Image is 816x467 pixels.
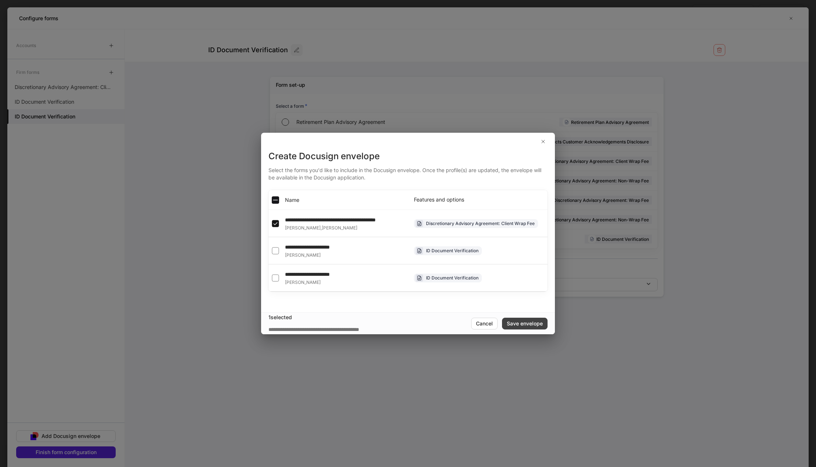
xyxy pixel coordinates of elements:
[408,190,548,210] th: Features and options
[285,279,321,285] span: [PERSON_NAME]
[268,150,548,162] div: Create Docusign envelope
[502,318,548,329] button: Save envelope
[426,220,535,227] div: Discretionary Advisory Agreement: Client Wrap Fee
[476,320,493,327] div: Cancel
[285,196,299,204] span: Name
[471,318,498,329] button: Cancel
[285,225,357,231] div: ,
[285,225,321,231] span: [PERSON_NAME]
[322,225,357,231] span: [PERSON_NAME]
[426,247,479,254] div: ID Document Verification
[285,252,321,258] span: [PERSON_NAME]
[426,274,479,281] div: ID Document Verification
[268,162,548,181] div: Select the forms you'd like to include in the Docusign envelope. Once the profile(s) are updated,...
[507,320,543,327] div: Save envelope
[268,314,471,321] div: 1 selected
